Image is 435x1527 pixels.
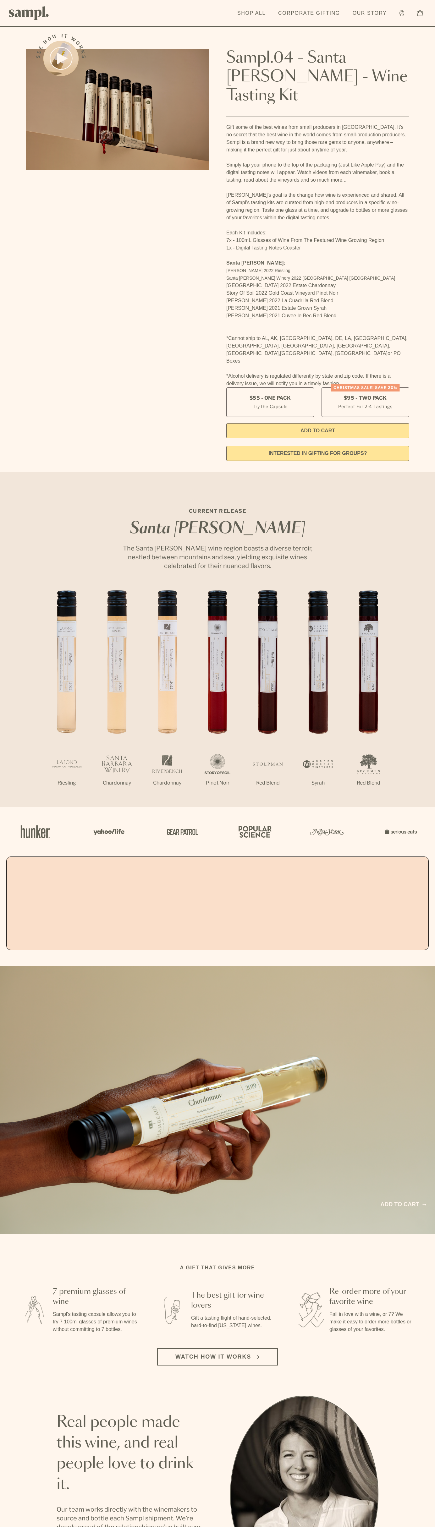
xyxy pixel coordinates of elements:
h2: Real people made this wine, and real people love to drink it. [57,1412,205,1495]
p: Fall in love with a wine, or 7? We make it easy to order more bottles or glasses of your favorites. [329,1311,415,1333]
div: Gift some of the best wines from small producers in [GEOGRAPHIC_DATA]. It’s no secret that the be... [226,123,409,387]
h2: A gift that gives more [180,1264,255,1272]
li: [PERSON_NAME] 2021 Estate Grown Syrah [226,304,409,312]
h3: 7 premium glasses of wine [53,1287,138,1307]
p: Syrah [293,779,343,787]
span: , [279,351,280,356]
span: Santa [PERSON_NAME] Winery 2022 [GEOGRAPHIC_DATA] [GEOGRAPHIC_DATA] [226,276,395,281]
li: [PERSON_NAME] 2022 La Cuadrilla Red Blend [226,297,409,304]
h1: Sampl.04 - Santa [PERSON_NAME] - Wine Tasting Kit [226,49,409,105]
p: Sampl's tasting capsule allows you to try 7 100ml glasses of premium wines without committing to ... [53,1311,138,1333]
li: 7 / 7 [343,590,394,807]
p: Riesling [41,779,92,787]
span: $55 - One Pack [250,395,291,402]
button: Watch how it works [157,1348,278,1366]
li: 2 / 7 [92,590,142,807]
h3: The best gift for wine lovers [191,1290,277,1311]
small: Perfect For 2-4 Tastings [338,403,392,410]
em: Santa [PERSON_NAME] [130,521,305,536]
div: Christmas SALE! Save 20% [331,384,400,391]
li: 3 / 7 [142,590,192,807]
li: 4 / 7 [192,590,243,807]
img: Sampl logo [9,6,49,20]
small: Try the Capsule [253,403,288,410]
a: Add to cart [380,1200,426,1209]
img: Artboard_6_04f9a106-072f-468a-bdd7-f11783b05722_x450.png [89,818,127,845]
img: Artboard_3_0b291449-6e8c-4d07-b2c2-3f3601a19cd1_x450.png [308,818,346,845]
li: Story Of Soil 2022 Gold Coast Vineyard Pinot Noir [226,289,409,297]
p: Chardonnay [92,779,142,787]
p: Red Blend [343,779,394,787]
li: [GEOGRAPHIC_DATA] 2022 Estate Chardonnay [226,282,409,289]
span: $95 - Two Pack [344,395,387,402]
img: Artboard_7_5b34974b-f019-449e-91fb-745f8d0877ee_x450.png [381,818,419,845]
li: 5 / 7 [243,590,293,807]
strong: Santa [PERSON_NAME]: [226,260,285,265]
p: Gift a tasting flight of hand-selected, hard-to-find [US_STATE] wines. [191,1314,277,1329]
img: Sampl.04 - Santa Barbara - Wine Tasting Kit [26,49,209,170]
p: Pinot Noir [192,779,243,787]
li: [PERSON_NAME] 2021 Cuvee le Bec Red Blend [226,312,409,320]
a: Our Story [350,6,390,20]
img: Artboard_5_7fdae55a-36fd-43f7-8bfd-f74a06a2878e_x450.png [162,818,200,845]
span: [PERSON_NAME] 2022 Riesling [226,268,290,273]
img: Artboard_4_28b4d326-c26e-48f9-9c80-911f17d6414e_x450.png [235,818,273,845]
a: interested in gifting for groups? [226,446,409,461]
li: 1 / 7 [41,590,92,807]
button: See how it works [43,41,79,76]
h3: Re-order more of your favorite wine [329,1287,415,1307]
li: 6 / 7 [293,590,343,807]
p: The Santa [PERSON_NAME] wine region boasts a diverse terroir, nestled between mountains and sea, ... [117,544,318,570]
p: CURRENT RELEASE [117,507,318,515]
span: [GEOGRAPHIC_DATA], [GEOGRAPHIC_DATA] [280,351,388,356]
a: Shop All [234,6,269,20]
p: Chardonnay [142,779,192,787]
img: Artboard_1_c8cd28af-0030-4af1-819c-248e302c7f06_x450.png [16,818,54,845]
button: Add to Cart [226,423,409,438]
a: Corporate Gifting [275,6,343,20]
p: Red Blend [243,779,293,787]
